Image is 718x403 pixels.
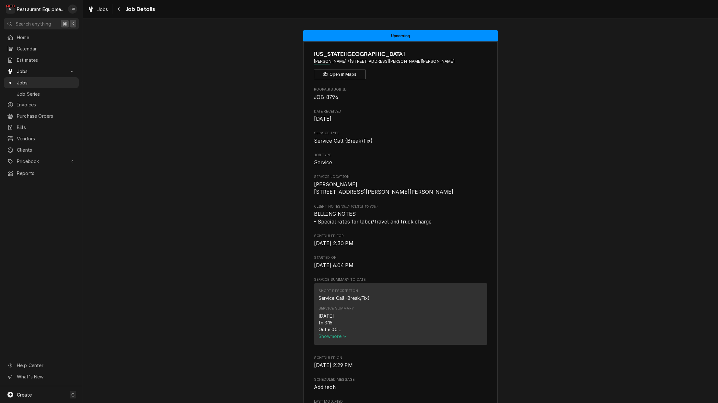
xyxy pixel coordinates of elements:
button: Open in Maps [314,70,366,79]
span: Calendar [17,45,75,52]
div: Scheduled For [314,234,487,247]
span: K [72,20,75,27]
div: Service Summary [318,306,354,311]
button: Showmore [318,333,483,340]
span: [DATE] 6:04 PM [314,262,353,268]
span: Service Location [314,181,487,196]
div: Status [303,30,498,41]
span: ⌘ [63,20,67,27]
span: Job Series [17,91,75,97]
button: Search anything⌘K [4,18,79,29]
span: Client Notes [314,204,487,209]
span: [PERSON_NAME] [STREET_ADDRESS][PERSON_NAME][PERSON_NAME] [314,181,454,195]
div: Restaurant Equipment Diagnostics [17,6,64,13]
span: Service Summary To Date [314,277,487,282]
div: [DATE] In 3:15 Out 6:00 Tk105 Ice machine Upon arrival the right machine is only making half cube... [318,312,483,333]
div: [object Object] [314,204,487,226]
div: Service Call (Break/Fix) [318,295,370,301]
a: Estimates [4,55,79,65]
span: Service Call (Break/Fix) [314,138,373,144]
span: Help Center [17,362,75,369]
span: Date Received [314,109,487,114]
span: Started On [314,262,487,269]
div: Gary Beaver's Avatar [68,5,77,14]
a: Calendar [4,43,79,54]
span: Scheduled On [314,362,487,369]
a: Invoices [4,99,79,110]
span: Scheduled Message [314,377,487,382]
span: JOB-8796 [314,94,338,100]
span: Name [314,50,487,59]
div: Date Received [314,109,487,123]
span: Service Type [314,137,487,145]
div: Scheduled On [314,355,487,369]
span: Clients [17,147,75,153]
span: Date Received [314,115,487,123]
a: Clients [4,145,79,155]
span: Pricebook [17,158,66,165]
span: Purchase Orders [17,113,75,119]
div: Short Description [318,289,358,294]
span: [DATE] 2:30 PM [314,240,353,246]
span: Job Type [314,153,487,158]
div: Scheduled Message [314,377,487,391]
a: Jobs [4,77,79,88]
span: Scheduled Message [314,384,487,391]
span: Started On [314,255,487,260]
a: Home [4,32,79,43]
a: Reports [4,168,79,179]
span: Vendors [17,135,75,142]
span: Invoices [17,101,75,108]
a: Go to Help Center [4,360,79,371]
span: What's New [17,373,75,380]
div: Service Type [314,131,487,145]
div: Started On [314,255,487,269]
span: Service [314,159,332,166]
div: Roopairs Job ID [314,87,487,101]
span: Scheduled For [314,234,487,239]
span: [object Object] [314,210,487,225]
span: Address [314,59,487,64]
a: Bills [4,122,79,133]
a: Go to Pricebook [4,156,79,167]
span: Scheduled For [314,240,487,247]
div: Service Summary To Date [314,277,487,348]
span: Bills [17,124,75,131]
span: Jobs [97,6,108,13]
span: Roopairs Job ID [314,93,487,101]
span: BILLING NOTES - Special rates for labor/travel and truck charge [314,211,432,225]
a: Go to Jobs [4,66,79,77]
span: Upcoming [391,34,410,38]
span: Job Details [124,5,155,14]
span: Service Type [314,131,487,136]
span: Reports [17,170,75,177]
span: Roopairs Job ID [314,87,487,92]
span: Search anything [16,20,51,27]
div: Client Information [314,50,487,79]
span: [DATE] 2:29 PM [314,362,353,368]
span: Job Type [314,159,487,167]
span: Scheduled On [314,355,487,361]
span: C [71,391,75,398]
span: Show more [318,333,347,339]
div: Restaurant Equipment Diagnostics's Avatar [6,5,15,14]
span: Jobs [17,68,66,75]
span: Home [17,34,75,41]
span: Service Location [314,174,487,180]
a: Vendors [4,133,79,144]
div: Job Type [314,153,487,167]
a: Go to What's New [4,371,79,382]
span: Add tech [314,384,336,390]
a: Job Series [4,89,79,99]
span: Jobs [17,79,75,86]
a: Purchase Orders [4,111,79,121]
div: Service Location [314,174,487,196]
span: Create [17,392,32,398]
div: GB [68,5,77,14]
div: R [6,5,15,14]
button: Navigate back [114,4,124,14]
span: [DATE] [314,116,332,122]
span: (Only Visible to You) [341,205,377,208]
div: Service Summary [314,283,487,347]
a: Jobs [85,4,111,15]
